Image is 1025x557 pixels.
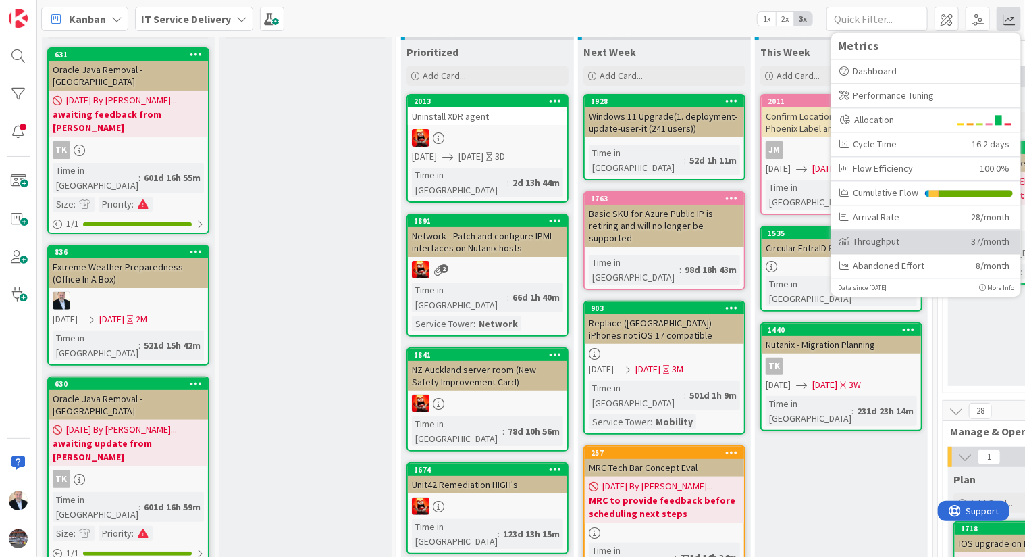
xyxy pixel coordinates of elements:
[838,37,1014,55] span: Metrics
[69,11,106,27] span: Kanban
[406,462,569,554] a: 1674Unit42 Remediation HIGH'sVNTime in [GEOGRAPHIC_DATA]:123d 13h 15m
[762,336,921,354] div: Nutanix - Migration Planning
[591,304,744,313] div: 903
[406,45,458,59] span: Prioritized
[762,324,921,336] div: 1440
[53,197,74,212] div: Size
[681,262,740,277] div: 98d 18h 43m
[458,149,483,164] span: [DATE]
[132,197,134,212] span: :
[412,261,429,278] img: VN
[585,205,744,247] div: Basic SKU for Azure Public IP is retiring and will no longer be supported
[414,97,567,106] div: 2013
[591,97,744,106] div: 1928
[408,361,567,391] div: NZ Auckland server room (New Safety Improvement Card)
[766,396,851,426] div: Time in [GEOGRAPHIC_DATA]
[585,302,744,344] div: 903Replace ([GEOGRAPHIC_DATA]) iPhones not iOS 17 compatible
[414,465,567,475] div: 1674
[509,175,563,190] div: 2d 13h 44m
[684,153,686,168] span: :
[49,61,208,91] div: Oracle Java Removal - [GEOGRAPHIC_DATA]
[53,292,70,310] img: HO
[591,448,744,458] div: 257
[49,49,208,91] div: 631Oracle Java Removal - [GEOGRAPHIC_DATA]
[980,161,1009,176] div: 100.0 %
[760,45,810,59] span: This Week
[406,94,569,203] a: 2013Uninstall XDR agentVN[DATE][DATE]3DTime in [GEOGRAPHIC_DATA]:2d 13h 44m
[74,526,76,541] span: :
[473,316,475,331] span: :
[55,50,208,59] div: 631
[408,227,567,257] div: Network - Patch and configure IPMI interfaces on Nutanix hosts
[408,215,567,227] div: 1891
[412,149,437,164] span: [DATE]
[132,526,134,541] span: :
[794,12,812,26] span: 3x
[49,258,208,288] div: Extreme Weather Preparedness (Office In A Box)
[760,226,922,312] a: 1535Circular EntraID ReferencesTime in [GEOGRAPHIC_DATA]:185d 20h 52m
[140,338,204,353] div: 521d 15h 42m
[585,314,744,344] div: Replace ([GEOGRAPHIC_DATA]) iPhones not iOS 17 compatible
[762,95,921,137] div: 2011Confirm Location & Use of Proj. Phoenix Label and Document Printers
[414,350,567,360] div: 1841
[49,49,208,61] div: 631
[585,447,744,477] div: 257MRC Tech Bar Concept Eval
[66,217,79,231] span: 1 / 1
[760,94,922,215] a: 2011Confirm Location & Use of Proj. Phoenix Label and Document PrintersJM[DATE][DATE]1DTime in [G...
[406,347,569,452] a: 1841NZ Auckland server room (New Safety Improvement Card)VNTime in [GEOGRAPHIC_DATA]:78d 10h 56m
[49,292,208,310] div: HO
[414,216,567,226] div: 1891
[776,12,794,26] span: 2x
[509,290,563,305] div: 66d 1h 40m
[412,519,498,549] div: Time in [GEOGRAPHIC_DATA]
[768,325,921,335] div: 1440
[408,261,567,278] div: VN
[412,416,502,446] div: Time in [GEOGRAPHIC_DATA]
[99,312,124,326] span: [DATE]
[766,378,791,392] span: [DATE]
[585,193,744,205] div: 1763
[589,414,650,429] div: Service Tower
[762,358,921,375] div: TK
[585,302,744,314] div: 903
[762,227,921,239] div: 1535
[49,246,208,288] div: 836Extreme Weather Preparedness (Office In A Box)
[423,70,466,82] span: Add Card...
[408,464,567,493] div: 1674Unit42 Remediation HIGH's
[408,395,567,412] div: VN
[475,316,521,331] div: Network
[812,378,837,392] span: [DATE]
[500,527,563,541] div: 123d 13h 15m
[408,95,567,107] div: 2013
[408,129,567,147] div: VN
[762,141,921,159] div: JM
[589,362,614,377] span: [DATE]
[589,493,740,520] b: MRC to provide feedback before scheduling next steps
[412,498,429,515] img: VN
[406,214,569,337] a: 1891Network - Patch and configure IPMI interfaces on Nutanix hostsVNTime in [GEOGRAPHIC_DATA]:66d...
[762,324,921,354] div: 1440Nutanix - Migration Planning
[971,210,1009,224] div: 28/month
[583,301,745,435] a: 903Replace ([GEOGRAPHIC_DATA]) iPhones not iOS 17 compatible[DATE][DATE]3MTime in [GEOGRAPHIC_DAT...
[507,290,509,305] span: :
[583,191,745,290] a: 1763Basic SKU for Azure Public IP is retiring and will no longer be supportedTime in [GEOGRAPHIC_...
[49,246,208,258] div: 836
[49,378,208,420] div: 630Oracle Java Removal - [GEOGRAPHIC_DATA]
[141,12,231,26] b: IT Service Delivery
[49,470,208,488] div: TK
[55,247,208,257] div: 836
[412,129,429,147] img: VN
[839,64,1013,78] div: Dashboard
[762,107,921,137] div: Confirm Location & Use of Proj. Phoenix Label and Document Printers
[53,492,138,522] div: Time in [GEOGRAPHIC_DATA]
[140,500,204,514] div: 601d 16h 59m
[589,145,684,175] div: Time in [GEOGRAPHIC_DATA]
[138,338,140,353] span: :
[49,216,208,233] div: 1/1
[502,424,504,439] span: :
[762,239,921,257] div: Circular EntraID References
[66,93,177,107] span: [DATE] By [PERSON_NAME]...
[138,170,140,185] span: :
[440,264,448,273] span: 2
[635,362,660,377] span: [DATE]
